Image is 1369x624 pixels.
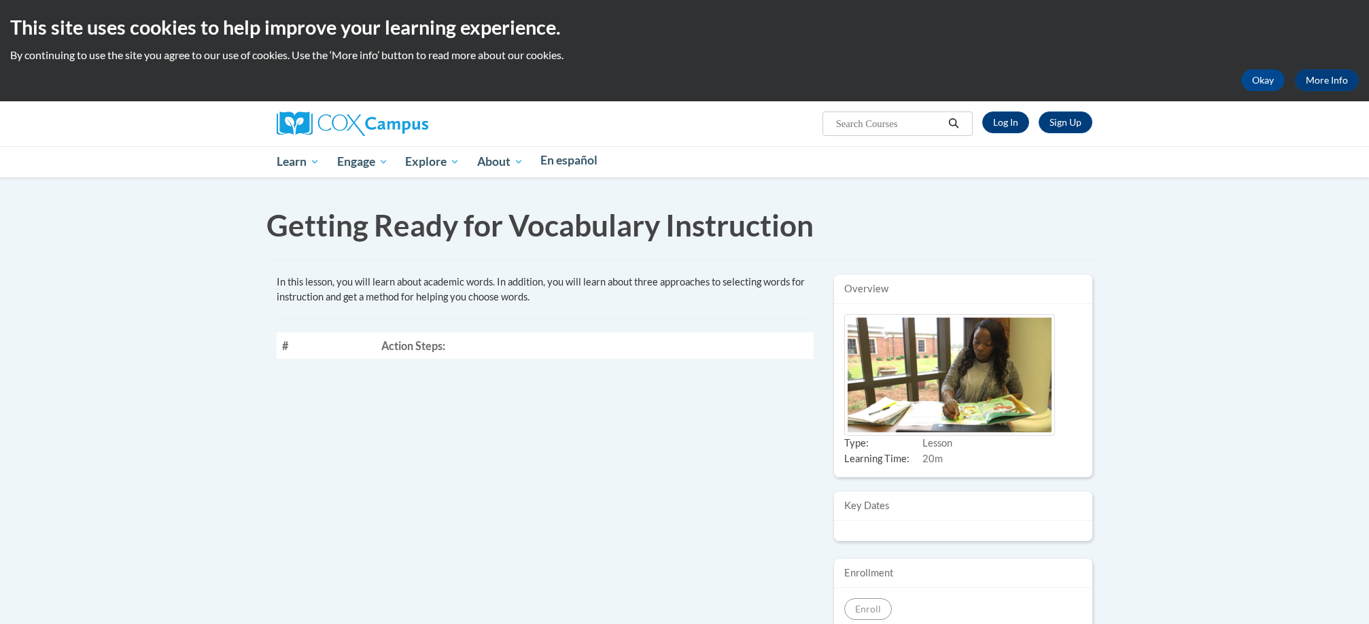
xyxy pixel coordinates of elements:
a: Explore [396,146,468,177]
a: Learn [268,146,328,177]
span: Engage [337,154,388,170]
a: En español [532,146,607,175]
span: Learning Time: [844,452,922,467]
div: In this lesson, you will learn about academic words. In addition, you will learn about three appr... [277,275,814,305]
a: Log In [982,111,1029,133]
a: Cox Campus [277,117,428,128]
a: More Info [1295,69,1359,91]
a: About [468,146,532,177]
th: # [277,332,376,359]
a: Engage [328,146,397,177]
div: Key Dates [834,491,1092,521]
span: 20m [922,453,943,464]
span: Learn [277,154,319,170]
button: Enroll [844,598,892,620]
div: Main menu [256,146,1113,177]
button: Okay [1241,69,1285,91]
span: Explore [405,154,460,170]
span: About [477,154,523,170]
input: Search Courses [835,116,943,132]
span: Type: [844,436,922,451]
th: Action Steps: [376,332,814,359]
div: Overview [834,275,1092,304]
span: En español [540,153,597,167]
a: Register [1039,111,1092,133]
span: Getting Ready for Vocabulary Instruction [266,207,814,243]
h2: This site uses cookies to help improve your learning experience. [10,14,1359,41]
div: Enrollment [834,559,1092,588]
span: Lesson [922,437,952,449]
button: Search [943,116,964,132]
img: Cox Campus [277,111,428,136]
img: Image of Course [844,314,1055,436]
p: By continuing to use the site you agree to our use of cookies. Use the ‘More info’ button to read... [10,48,1359,63]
